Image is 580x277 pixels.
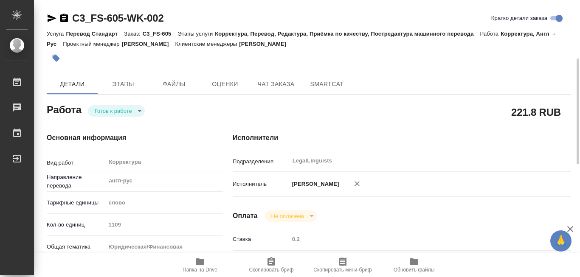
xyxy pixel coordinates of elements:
h2: 221.8 RUB [511,105,561,119]
div: Готов к работе [265,210,317,222]
p: Этапы услуги [177,31,215,37]
span: Скопировать мини-бриф [313,267,372,273]
span: Обновить файлы [394,267,435,273]
div: Юридическая/Финансовая [105,240,223,254]
p: Ставка [233,235,289,243]
span: Скопировать бриф [249,267,293,273]
span: Папка на Drive [183,267,217,273]
p: Работа [480,31,501,37]
button: Готов к работе [92,107,135,115]
button: 🙏 [550,230,572,252]
span: SmartCat [307,79,347,90]
p: [PERSON_NAME] [289,180,339,188]
p: Кол-во единиц [47,221,105,229]
h4: Исполнители [233,133,571,143]
span: Чат заказа [256,79,296,90]
span: Файлы [154,79,194,90]
button: Обновить файлы [378,253,450,277]
button: Скопировать бриф [236,253,307,277]
button: Скопировать ссылку для ЯМессенджера [47,13,57,23]
h4: Оплата [233,211,258,221]
p: Общая тематика [47,243,105,251]
h4: Основная информация [47,133,199,143]
p: Вид работ [47,159,105,167]
a: C3_FS-605-WK-002 [72,12,164,24]
p: Направление перевода [47,173,105,190]
span: Кратко детали заказа [491,14,547,22]
p: Перевод Стандарт [66,31,124,37]
span: Оценки [205,79,245,90]
input: Пустое поле [105,218,223,231]
p: [PERSON_NAME] [122,41,175,47]
h2: Работа [47,101,82,117]
span: Детали [52,79,93,90]
button: Папка на Drive [164,253,236,277]
p: Услуга [47,31,66,37]
p: Корректура, Перевод, Редактура, Приёмка по качеству, Постредактура машинного перевода [215,31,480,37]
p: Подразделение [233,157,289,166]
p: C3_FS-605 [143,31,178,37]
button: Удалить исполнителя [348,174,366,193]
button: Добавить тэг [47,49,65,67]
div: слово [105,196,223,210]
div: Готов к работе [88,105,145,117]
span: Этапы [103,79,144,90]
input: Пустое поле [289,233,543,245]
p: Исполнитель [233,180,289,188]
span: 🙏 [554,232,568,250]
p: [PERSON_NAME] [239,41,293,47]
button: Скопировать ссылку [59,13,69,23]
button: Скопировать мини-бриф [307,253,378,277]
p: Клиентские менеджеры [175,41,239,47]
p: Заказ: [124,31,142,37]
p: Проектный менеджер [63,41,121,47]
p: Тарифные единицы [47,199,105,207]
button: Не оплачена [269,213,307,220]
